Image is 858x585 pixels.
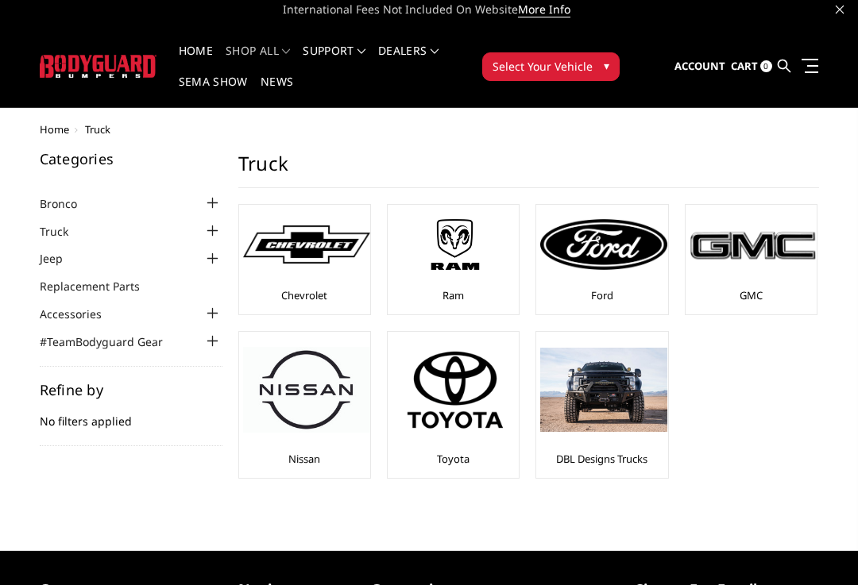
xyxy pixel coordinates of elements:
[281,288,327,302] a: Chevrolet
[40,306,122,322] a: Accessories
[288,452,320,466] a: Nissan
[731,45,772,88] a: Cart 0
[731,59,758,73] span: Cart
[604,57,609,74] span: ▾
[85,122,110,137] span: Truck
[40,383,222,446] div: No filters applied
[40,55,157,78] img: BODYGUARD BUMPERS
[443,288,464,302] a: Ram
[760,60,772,72] span: 0
[674,45,725,88] a: Account
[261,76,293,107] a: News
[40,122,69,137] a: Home
[226,45,290,76] a: shop all
[179,76,248,107] a: SEMA Show
[40,152,222,166] h5: Categories
[40,333,183,350] a: #TeamBodyguard Gear
[40,250,83,267] a: Jeep
[591,288,613,302] a: Ford
[482,52,620,81] button: Select Your Vehicle
[493,58,593,75] span: Select Your Vehicle
[40,195,97,212] a: Bronco
[378,45,439,76] a: Dealers
[674,59,725,73] span: Account
[779,509,858,585] iframe: Chat Widget
[179,45,213,76] a: Home
[556,452,647,466] a: DBL Designs Trucks
[740,288,763,302] a: GMC
[303,45,365,76] a: Support
[238,152,819,188] h1: Truck
[518,2,570,17] a: More Info
[40,278,160,294] a: Replacement Parts
[40,383,222,397] h5: Refine by
[40,223,88,240] a: Truck
[437,452,470,466] a: Toyota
